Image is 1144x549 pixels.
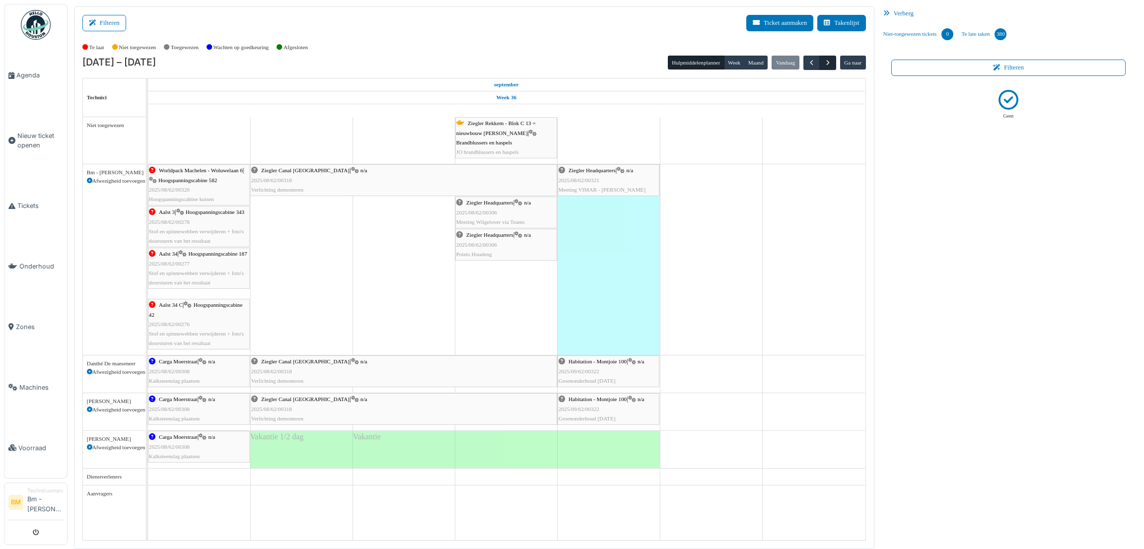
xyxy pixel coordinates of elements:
span: Aalst 3 [159,209,175,215]
a: Tickets [4,176,67,236]
span: 2025/08/62/00321 [559,177,599,183]
div: 0 [941,28,953,40]
span: Groenonderhoud [DATE] [559,378,616,384]
span: 2025/08/62/00308 [149,444,190,450]
a: 1 september 2025 [492,78,521,91]
a: Agenda [4,45,67,106]
a: Week 36 [494,91,519,104]
button: Week [724,56,745,69]
span: Aalst 34 [159,251,178,257]
div: Danthé De maeseneer [87,359,142,368]
a: Onderhoud [4,236,67,297]
a: Voorraad [4,417,67,478]
span: Meeting Wilgelover via Teams [456,219,525,225]
button: Hulpmiddelenplanner [668,56,724,69]
span: Groenonderhoud [DATE] [559,415,616,421]
span: Onderhoud [19,262,63,271]
span: 2025/08/62/00308 [149,406,190,412]
span: Agenda [16,70,63,80]
span: n/a [360,358,367,364]
div: | [149,207,249,246]
a: BM TechnicusmanagerBm - [PERSON_NAME] [8,487,63,520]
span: Hoogspanningscabine kuisen [149,196,214,202]
div: | [149,432,249,461]
span: Verlichting demonteren [251,187,303,193]
button: Vandaag [772,56,799,69]
div: | [251,357,556,386]
div: | [149,395,249,423]
div: | [559,166,658,195]
h2: [DATE] – [DATE] [82,57,156,69]
div: [PERSON_NAME] [87,435,142,443]
a: Niet-toegewezen tickets [879,21,958,48]
span: Carga Moerstraat [159,396,198,402]
span: n/a [638,358,644,364]
div: Verberg [879,6,1138,21]
label: Niet toegewezen [119,43,156,52]
label: Wachten op goedkeuring [214,43,269,52]
span: Carga Moerstraat [159,358,198,364]
div: | [456,230,556,259]
label: Afgesloten [284,43,308,52]
span: n/a [209,358,215,364]
span: Verlichting demonteren [251,378,303,384]
span: n/a [524,200,531,206]
li: BM [8,495,23,510]
span: Brandblussers en haspels [456,139,512,145]
span: 2025/08/62/00320 [149,187,190,193]
span: Stof en spinnewebben verwijderen + foto's doorsturen van het resultaat [149,270,244,285]
span: n/a [360,167,367,173]
span: Ziegler Headquarters [466,200,513,206]
div: | [149,357,249,386]
span: Points Houdeng [456,251,492,257]
button: Ticket aanmaken [746,15,813,31]
span: 2025/08/62/00276 [149,321,190,327]
span: Worldpack Machelen - Woluwelaan 6 [159,167,243,173]
div: | [559,395,658,423]
span: 2025/08/62/00318 [251,406,292,412]
span: Hoogspanningscabine 187 [188,251,247,257]
span: Meeting VIMAR - [PERSON_NAME] [559,187,645,193]
span: 2025/08/62/00308 [149,368,190,374]
span: n/a [627,167,634,173]
span: JO brandblussers en haspels [456,149,519,155]
span: Nieuw ticket openen [17,131,63,150]
span: Kalksteenslag plaatsen [149,378,200,384]
a: Nieuw ticket openen [4,106,67,176]
div: Afwezigheid toevoegen [87,406,142,414]
span: n/a [209,396,215,402]
span: Ziegler Headquarters [466,232,513,238]
span: 2025/08/62/00278 [149,219,190,225]
span: Stof en spinnewebben verwijderen + foto's doorsturen van het resultaat [149,331,244,346]
div: | [251,166,556,195]
div: Aanvragers [87,489,142,498]
div: Afwezigheid toevoegen [87,443,142,452]
span: Verlichting demonteren [251,415,303,421]
img: Badge_color-CXgf-gQk.svg [21,10,51,40]
a: Te late taken [957,21,1010,48]
span: Ziegler Rekkem - Blok C 13 = nieuwbouw [PERSON_NAME] [456,120,536,136]
button: Takenlijst [817,15,865,31]
span: 2025/09/62/00322 [559,368,599,374]
a: Zones [4,297,67,357]
a: 4 september 2025 [499,104,514,117]
div: | [456,119,556,157]
div: | [251,395,556,423]
button: Filteren [891,60,1126,76]
button: Ga naar [840,56,866,69]
span: Kalksteenslag plaatsen [149,415,200,421]
a: 6 september 2025 [704,104,718,117]
div: [PERSON_NAME] [87,397,142,406]
a: Machines [4,357,67,417]
span: Voorraad [18,443,63,453]
div: | [559,357,658,386]
span: Aalst 34 C [159,302,183,308]
span: Stof en spinnewebben verwijderen + foto's doorsturen van het resultaat [149,228,244,244]
button: Maand [744,56,768,69]
span: n/a [360,396,367,402]
span: Machines [19,383,63,392]
button: Volgende [819,56,836,70]
span: Kalksteenslag plaatsen [149,453,200,459]
span: Tickets [17,201,63,210]
span: Ziegler Canal [GEOGRAPHIC_DATA] [261,167,350,173]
